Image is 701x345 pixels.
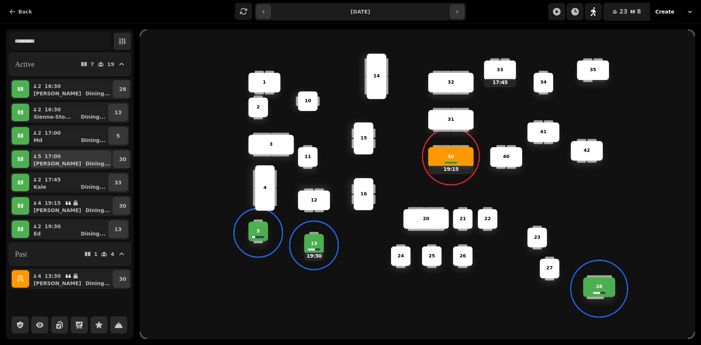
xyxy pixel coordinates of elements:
p: 33 [115,179,122,186]
span: Create [655,9,674,14]
p: 42 [583,147,590,154]
p: Dining ... [81,230,105,237]
button: Active719 [9,53,131,76]
p: 35 [590,66,596,73]
p: 20 [423,215,429,222]
p: 2 [257,104,260,111]
p: 19:15 [45,199,61,207]
p: 25 [429,253,435,260]
button: 419:15[PERSON_NAME]Dining... [31,197,111,215]
p: 16:30 [45,106,61,113]
button: 517:00[PERSON_NAME]Dining... [31,150,111,168]
button: Past14 [9,242,131,266]
button: 217:00MdDining... [31,127,107,145]
p: Sienna-Sto... [34,113,71,120]
p: Dining ... [85,207,110,214]
p: 4 [111,252,114,257]
p: 2 [37,223,42,230]
p: Ed [34,230,41,237]
p: 5 [37,153,42,160]
p: Dining ... [85,90,110,97]
p: 19 [107,62,114,67]
p: 41 [540,129,547,135]
p: 16 [360,191,367,198]
p: 28 [596,284,602,291]
p: 21 [460,215,466,222]
p: 14 [373,73,380,80]
p: 28 [119,85,126,93]
p: 11 [304,153,311,160]
h2: Past [15,249,27,259]
p: Kale [34,183,46,191]
p: 5 [116,132,120,139]
p: 1 [94,252,98,257]
p: 30 [119,202,126,210]
p: [PERSON_NAME] [34,90,81,97]
p: 13 [115,109,122,116]
span: 23 [619,9,627,15]
p: Dining ... [85,160,110,167]
p: [PERSON_NAME] [34,280,81,287]
button: Create [650,3,680,20]
button: 30 [113,270,132,288]
button: Back [3,4,38,19]
button: 28 [113,80,132,98]
p: 13:30 [45,272,61,280]
p: 23 [534,234,540,241]
button: 413:30[PERSON_NAME]Dining... [31,270,111,288]
button: 13 [108,104,128,121]
p: 12 [311,197,317,204]
p: 5 [257,228,260,235]
p: 4 [37,272,42,280]
p: 2 [37,106,42,113]
p: 40 [503,153,510,160]
p: 17:00 [45,153,61,160]
p: [PERSON_NAME] [34,160,81,167]
p: Dining ... [85,280,110,287]
p: 32 [448,79,454,86]
button: 30 [113,150,132,168]
p: Dining ... [81,113,105,120]
p: 19:15 [429,166,473,173]
button: 30 [113,197,132,215]
button: 33 [108,174,128,191]
p: 19:30 [45,223,61,230]
p: 2 [37,129,42,137]
span: 8 [637,9,641,15]
p: 31 [448,116,454,123]
button: 238 [604,3,650,20]
p: 2 [37,176,42,183]
button: 5 [108,127,128,145]
h2: Active [15,59,34,69]
button: 216:30[PERSON_NAME]Dining... [31,80,111,98]
p: 33 [497,66,503,73]
p: 15 [360,135,367,142]
p: 26 [460,253,466,260]
p: 1 [263,79,266,86]
p: 19:30 [305,253,323,260]
p: 13 [311,240,317,247]
button: 13 [108,221,128,238]
p: Md [34,137,42,144]
button: 217:45KaleDining... [31,174,107,191]
p: 4 [263,184,267,191]
p: 10 [304,97,311,104]
p: Dining ... [81,137,106,144]
p: 4 [37,199,42,207]
p: 34 [540,79,547,86]
p: [PERSON_NAME] [34,207,81,214]
p: 17:00 [45,129,61,137]
p: 7 [91,62,94,67]
button: 216:30Sienna-Sto...Dining... [31,104,107,121]
p: 27 [546,265,553,272]
p: 30 [119,275,126,283]
button: 219:30EdDining... [31,221,107,238]
p: 24 [398,253,404,260]
p: Dining ... [81,183,105,191]
p: 22 [484,215,491,222]
p: 17:45 [45,176,61,183]
p: 17:45 [485,80,515,86]
p: 13 [115,226,122,233]
p: 30 [119,156,126,163]
p: 3 [269,141,273,148]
